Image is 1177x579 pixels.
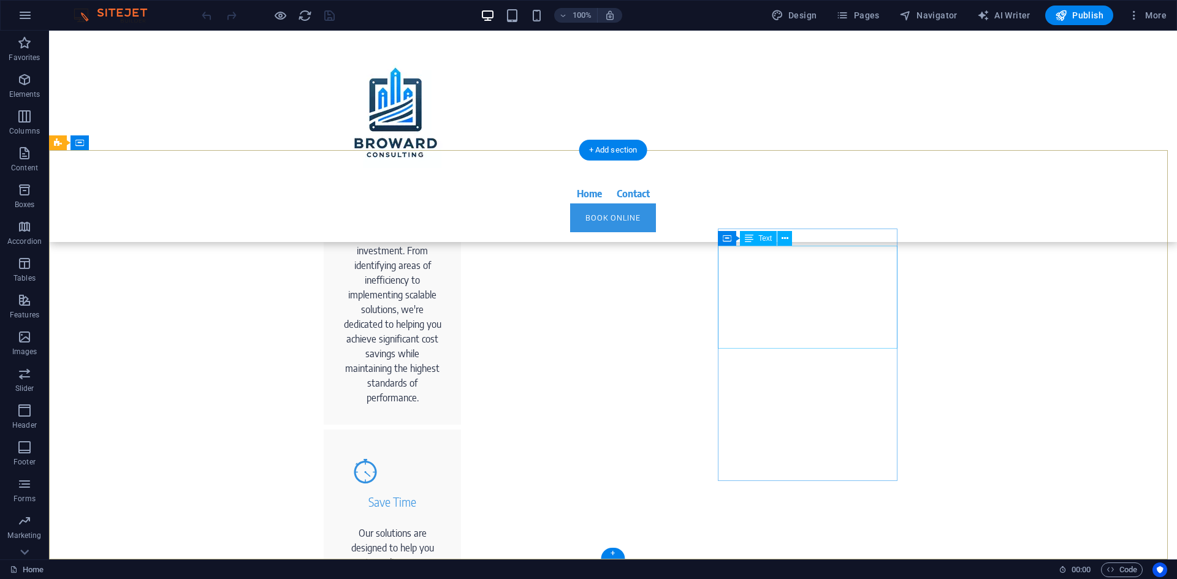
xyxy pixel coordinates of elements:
[1101,562,1143,577] button: Code
[13,457,36,467] p: Footer
[771,9,817,21] span: Design
[9,53,40,62] p: Favorites
[10,310,39,320] p: Features
[972,6,1035,25] button: AI Writer
[894,6,962,25] button: Navigator
[579,140,647,161] div: + Add section
[1152,562,1167,577] button: Usercentrics
[7,237,42,246] p: Accordion
[15,384,34,393] p: Slider
[273,8,288,23] button: Click here to leave preview mode and continue editing
[12,347,37,357] p: Images
[7,531,41,540] p: Marketing
[836,9,879,21] span: Pages
[1072,562,1091,577] span: 00 00
[1128,9,1167,21] span: More
[15,200,35,210] p: Boxes
[297,8,312,23] button: reload
[13,494,36,504] p: Forms
[1055,9,1103,21] span: Publish
[10,562,44,577] a: Click to cancel selection. Double-click to open Pages
[70,8,162,23] img: Editor Logo
[1059,562,1091,577] h6: Session time
[601,548,625,559] div: +
[1107,562,1137,577] span: Code
[758,235,772,242] span: Text
[12,420,37,430] p: Header
[977,9,1030,21] span: AI Writer
[899,9,958,21] span: Navigator
[1123,6,1171,25] button: More
[9,126,40,136] p: Columns
[604,10,615,21] i: On resize automatically adjust zoom level to fit chosen device.
[11,163,38,173] p: Content
[13,273,36,283] p: Tables
[573,8,592,23] h6: 100%
[831,6,884,25] button: Pages
[766,6,822,25] button: Design
[1080,565,1082,574] span: :
[298,9,312,23] i: Reload page
[9,89,40,99] p: Elements
[1045,6,1113,25] button: Publish
[554,8,598,23] button: 100%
